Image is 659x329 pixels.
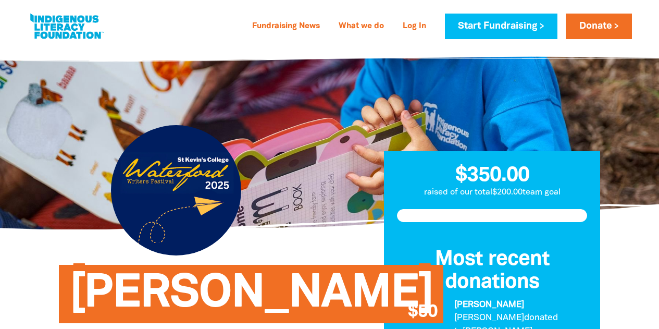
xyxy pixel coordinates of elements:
a: Donate [566,14,631,39]
a: Log In [396,18,432,35]
p: raised of our total $200.00 team goal [384,186,601,199]
h3: Most recent donations [397,248,588,294]
span: [PERSON_NAME] [69,273,433,323]
span: $50 [408,303,438,321]
em: [PERSON_NAME] [454,314,524,322]
a: Start Fundraising [445,14,557,39]
a: Fundraising News [246,18,326,35]
span: $350.00 [455,166,529,185]
a: What we do [332,18,390,35]
em: [PERSON_NAME] [454,301,524,309]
